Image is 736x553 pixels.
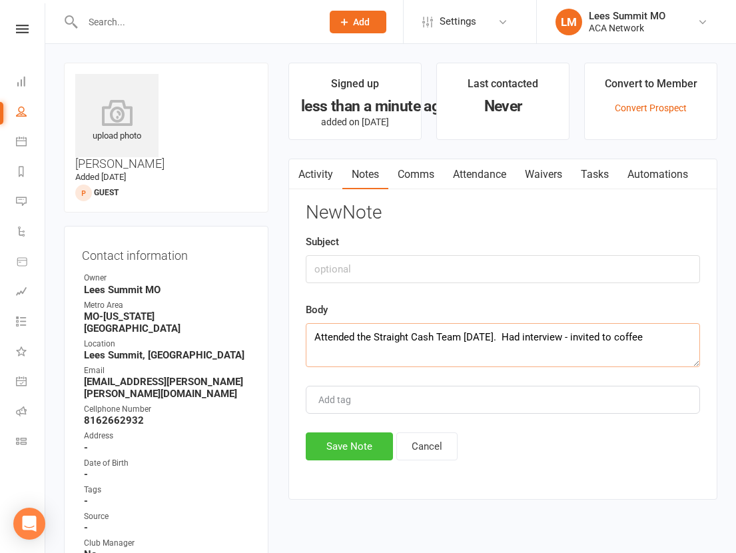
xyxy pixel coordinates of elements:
a: Activity [289,159,342,190]
a: General attendance kiosk mode [16,368,46,398]
button: Cancel [396,432,458,460]
a: Convert Prospect [615,103,687,113]
strong: - [84,442,250,454]
a: Class kiosk mode [16,428,46,458]
div: Date of Birth [84,457,250,470]
span: Settings [440,7,476,37]
div: Source [84,510,250,523]
div: Cellphone Number [84,403,250,416]
a: People [16,98,46,128]
div: Tags [84,484,250,496]
a: Dashboard [16,68,46,98]
button: Save Note [306,432,393,460]
button: Add [330,11,386,33]
label: Subject [306,234,339,250]
strong: - [84,522,250,534]
input: Search... [79,13,312,31]
label: Body [306,302,328,318]
strong: - [84,468,250,480]
span: Guest [94,188,119,197]
div: Address [84,430,250,442]
textarea: Attended the Straight Cash Team [DATE]. Had interview - invited to coffee [306,323,700,367]
strong: Lees Summit MO [84,284,250,296]
h3: New Note [306,203,700,223]
div: Location [84,338,250,350]
div: Email [84,364,250,377]
a: Reports [16,158,46,188]
h3: Contact information [82,244,250,263]
a: Tasks [571,159,618,190]
time: Added [DATE] [75,172,126,182]
a: What's New [16,338,46,368]
a: Roll call kiosk mode [16,398,46,428]
input: optional [306,255,700,283]
a: Calendar [16,128,46,158]
h3: [PERSON_NAME] [75,74,257,171]
div: Open Intercom Messenger [13,508,45,540]
strong: - [84,495,250,507]
a: Waivers [516,159,571,190]
div: LM [555,9,582,35]
a: Comms [388,159,444,190]
a: Attendance [444,159,516,190]
div: ACA Network [589,22,665,34]
input: Add tag [317,392,364,408]
div: Last contacted [468,75,538,99]
span: Add [353,17,370,27]
strong: 8162662932 [84,414,250,426]
div: Convert to Member [605,75,697,99]
a: Assessments [16,278,46,308]
a: Automations [618,159,697,190]
strong: MO-[US_STATE][GEOGRAPHIC_DATA] [84,310,250,334]
div: less than a minute ago [301,99,409,113]
strong: Lees Summit, [GEOGRAPHIC_DATA] [84,349,250,361]
div: Club Manager [84,537,250,550]
div: Lees Summit MO [589,10,665,22]
div: Never [449,99,557,113]
a: Notes [342,159,388,190]
strong: [EMAIL_ADDRESS][PERSON_NAME][PERSON_NAME][DOMAIN_NAME] [84,376,250,400]
div: Metro Area [84,299,250,312]
div: upload photo [75,99,159,143]
div: Signed up [331,75,379,99]
a: Product Sales [16,248,46,278]
div: Owner [84,272,250,284]
p: added on [DATE] [301,117,409,127]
